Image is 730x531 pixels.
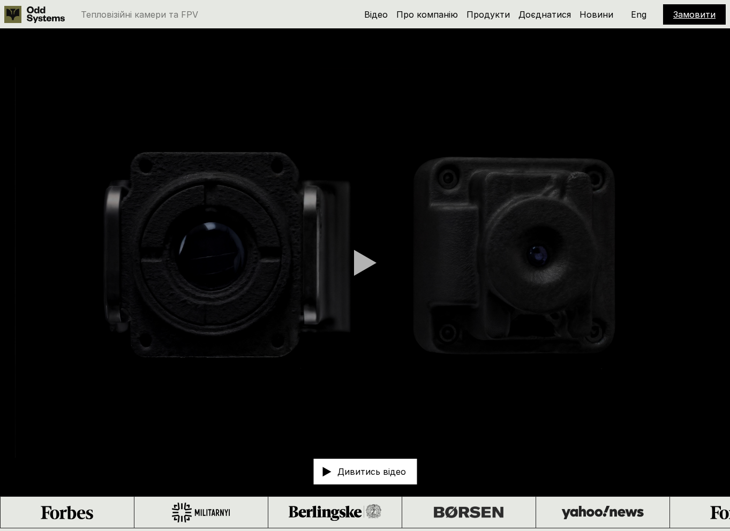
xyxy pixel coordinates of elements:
a: Про компанію [396,9,458,20]
a: Продукти [466,9,510,20]
p: Eng [631,10,646,19]
a: Доєднатися [518,9,571,20]
p: Дивитись відео [337,467,406,476]
a: Новини [580,9,613,20]
a: Замовити [673,9,716,20]
a: Відео [364,9,388,20]
p: Тепловізійні камери та FPV [81,10,198,19]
